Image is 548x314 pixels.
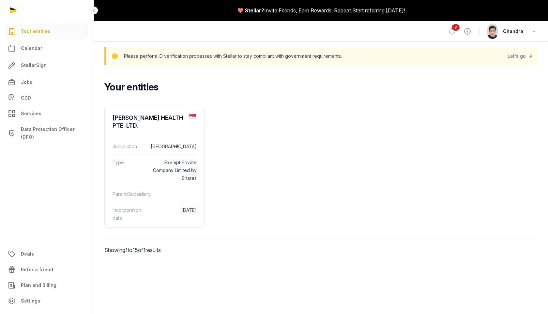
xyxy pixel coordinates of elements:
span: 15 [132,247,138,253]
h2: Your entities [104,81,532,93]
span: 1 [143,247,145,253]
span: 7 [452,24,460,31]
dt: Type [113,159,144,182]
span: Deals [21,250,34,258]
span: CDD [21,94,31,102]
span: Services [21,110,41,118]
span: 1 [125,247,128,253]
dt: Parent/Subsidiary [113,190,146,198]
span: StellarSign [21,61,47,69]
span: Settings [21,297,40,305]
img: avatar [487,24,498,39]
div: [PERSON_NAME] HEALTH PTE. LTD. [113,114,184,130]
a: Jobs [5,74,88,90]
dd: [GEOGRAPHIC_DATA] [149,143,197,150]
p: Please perform ID verification processes with Stellar to stay compliant with government requireme... [124,52,342,61]
span: Data Protection Officer (DPO) [21,125,86,141]
a: CDD [5,91,88,104]
span: Refer a friend [21,266,53,274]
span: Chandra [503,27,523,35]
a: Let's go [508,52,534,61]
span: Plan and Billing [21,281,56,289]
dd: Exempt Private Company Limited by Shares [149,159,197,182]
a: Services [5,106,88,121]
span: Your entities [21,27,50,35]
a: Settings [5,293,88,309]
img: sg.png [189,114,196,119]
span: Jobs [21,78,32,86]
a: Your entities [5,24,88,39]
dt: Incorporation date [113,206,144,222]
a: Refer a friend [5,262,88,277]
a: Plan and Billing [5,277,88,293]
a: Data Protection Officer (DPO) [5,123,88,144]
dd: [DATE] [149,206,197,222]
span: Calendar [21,44,42,52]
a: [PERSON_NAME] HEALTH PTE. LTD.Jurisdiction[GEOGRAPHIC_DATA]TypeExempt Private Company Limited by ... [105,106,205,231]
a: Deals [5,246,88,262]
p: Showing to of results [104,238,205,262]
span: Stellar? [245,7,264,14]
a: Start referring [DATE]! [352,7,405,14]
a: StellarSign [5,57,88,73]
a: Calendar [5,40,88,56]
dt: Jurisdiction [113,143,144,150]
